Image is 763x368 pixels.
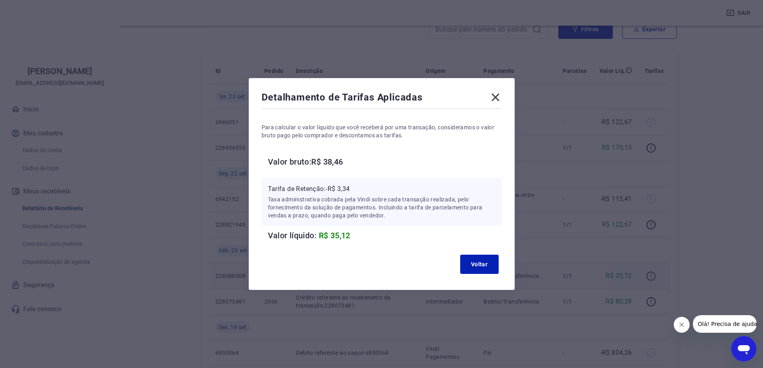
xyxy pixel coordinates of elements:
[268,229,502,242] h6: Valor líquido:
[268,195,495,219] p: Taxa administrativa cobrada pela Vindi sobre cada transação realizada, pelo fornecimento da soluç...
[5,6,67,12] span: Olá! Precisa de ajuda?
[693,315,757,333] iframe: Mensagem da empresa
[319,231,350,240] span: R$ 35,12
[268,155,502,168] h6: Valor bruto: R$ 38,46
[460,255,499,274] button: Voltar
[731,336,757,362] iframe: Botão para abrir a janela de mensagens
[262,123,502,139] p: Para calcular o valor líquido que você receberá por uma transação, consideramos o valor bruto pag...
[268,184,495,194] p: Tarifa de Retenção: -R$ 3,34
[674,317,690,333] iframe: Fechar mensagem
[262,91,502,107] div: Detalhamento de Tarifas Aplicadas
